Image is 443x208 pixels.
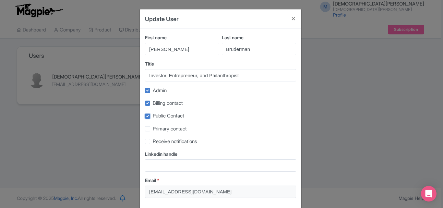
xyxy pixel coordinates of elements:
[153,100,183,106] span: Billing contact
[222,35,244,40] span: Last name
[145,35,167,40] span: First name
[145,151,177,157] span: Linkedin handle
[153,138,197,144] span: Receive notifications
[153,87,167,93] span: Admin
[145,177,156,183] span: Email
[421,186,437,202] div: Open Intercom Messenger
[145,15,179,23] h4: Update User
[286,9,301,28] button: Close
[145,61,154,67] span: Title
[153,113,184,119] span: Public Contact
[153,126,187,132] span: Primary contact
